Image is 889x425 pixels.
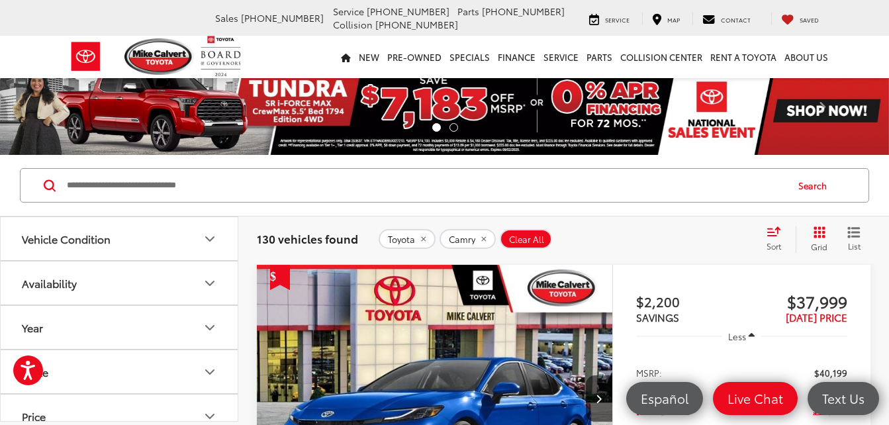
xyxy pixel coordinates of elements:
[270,265,290,290] span: Get Price Drop Alert
[61,35,111,78] img: Toyota
[539,36,583,78] a: Service
[634,390,695,406] span: Español
[500,229,552,249] button: Clear All
[816,390,871,406] span: Text Us
[721,15,751,24] span: Contact
[22,277,77,289] div: Availability
[811,241,827,252] span: Grid
[22,410,46,422] div: Price
[722,324,762,348] button: Less
[636,291,742,311] span: $2,200
[642,12,690,25] a: Map
[241,11,324,24] span: [PHONE_NUMBER]
[692,12,761,25] a: Contact
[66,169,786,201] input: Search by Make, Model, or Keyword
[1,306,239,349] button: YearYear
[457,5,479,18] span: Parts
[333,18,373,31] span: Collision
[509,234,544,245] span: Clear All
[388,234,415,245] span: Toyota
[780,36,832,78] a: About Us
[800,15,819,24] span: Saved
[1,261,239,305] button: AvailabilityAvailability
[1,350,239,393] button: MakeMake
[449,234,475,245] span: Camry
[814,366,847,379] span: $40,199
[586,375,612,422] button: Next image
[837,226,870,252] button: List View
[202,320,218,336] div: Year
[445,36,494,78] a: Specials
[760,226,796,252] button: Select sort value
[202,231,218,247] div: Vehicle Condition
[333,5,364,18] span: Service
[636,366,662,379] span: MSRP:
[583,36,616,78] a: Parts
[379,229,436,249] button: remove Toyota
[383,36,445,78] a: Pre-Owned
[808,382,879,415] a: Text Us
[767,240,781,252] span: Sort
[579,12,639,25] a: Service
[771,12,829,25] a: My Saved Vehicles
[257,230,358,246] span: 130 vehicles found
[741,291,847,311] span: $37,999
[215,11,238,24] span: Sales
[22,321,43,334] div: Year
[22,232,111,245] div: Vehicle Condition
[713,382,798,415] a: Live Chat
[202,364,218,380] div: Make
[706,36,780,78] a: Rent a Toyota
[786,310,847,324] span: [DATE] PRICE
[616,36,706,78] a: Collision Center
[202,408,218,424] div: Price
[626,382,703,415] a: Español
[786,169,846,202] button: Search
[440,229,496,249] button: remove Camry
[667,15,680,24] span: Map
[124,38,195,75] img: Mike Calvert Toyota
[721,390,790,406] span: Live Chat
[796,226,837,252] button: Grid View
[355,36,383,78] a: New
[482,5,565,18] span: [PHONE_NUMBER]
[605,15,630,24] span: Service
[367,5,449,18] span: [PHONE_NUMBER]
[494,36,539,78] a: Finance
[337,36,355,78] a: Home
[636,310,679,324] span: SAVINGS
[375,18,458,31] span: [PHONE_NUMBER]
[202,275,218,291] div: Availability
[1,217,239,260] button: Vehicle ConditionVehicle Condition
[728,330,746,342] span: Less
[847,240,861,252] span: List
